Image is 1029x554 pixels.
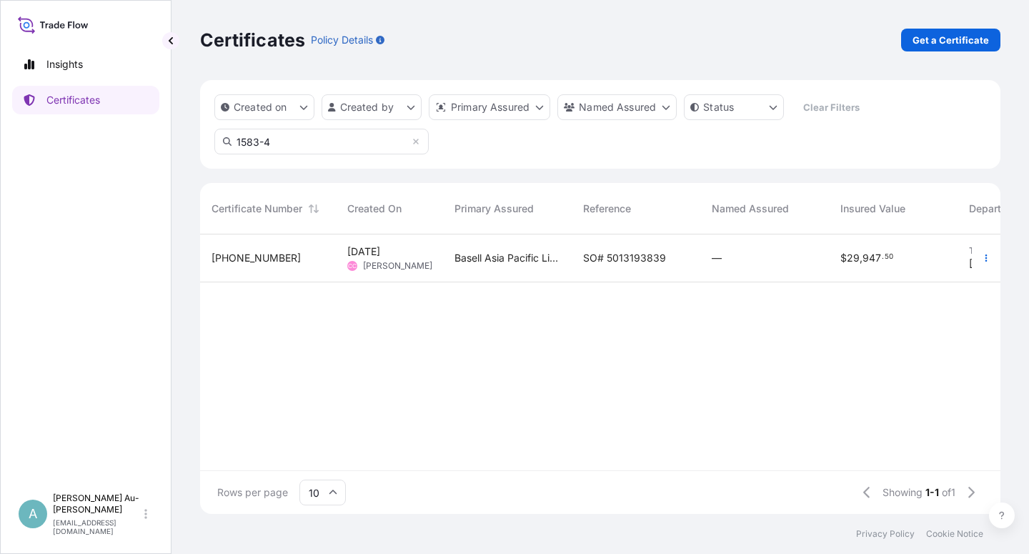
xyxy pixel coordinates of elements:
[12,86,159,114] a: Certificates
[583,251,666,265] span: SO# 5013193839
[913,33,989,47] p: Get a Certificate
[451,100,530,114] p: Primary Assured
[214,94,314,120] button: createdOn Filter options
[214,129,429,154] input: Search Certificate or Reference...
[53,493,141,515] p: [PERSON_NAME] Au-[PERSON_NAME]
[925,485,939,500] span: 1-1
[212,251,301,265] span: [PHONE_NUMBER]
[840,253,847,263] span: $
[340,100,394,114] p: Created by
[712,251,722,265] span: —
[882,254,884,259] span: .
[791,96,871,119] button: Clear Filters
[234,100,287,114] p: Created on
[363,260,432,272] span: [PERSON_NAME]
[46,93,100,107] p: Certificates
[212,202,302,216] span: Certificate Number
[454,202,534,216] span: Primary Assured
[863,253,881,263] span: 947
[712,202,789,216] span: Named Assured
[840,202,905,216] span: Insured Value
[429,94,550,120] button: distributor Filter options
[46,57,83,71] p: Insights
[454,251,560,265] span: Basell Asia Pacific Limited
[926,528,983,540] a: Cookie Notice
[856,528,915,540] a: Privacy Policy
[305,200,322,217] button: Sort
[311,33,373,47] p: Policy Details
[942,485,955,500] span: of 1
[684,94,784,120] button: certificateStatus Filter options
[885,254,893,259] span: 50
[969,257,1002,271] span: [DATE]
[579,100,656,114] p: Named Assured
[803,100,860,114] p: Clear Filters
[347,202,402,216] span: Created On
[847,253,860,263] span: 29
[969,202,1016,216] span: Departure
[883,485,923,500] span: Showing
[200,29,305,51] p: Certificates
[347,244,380,259] span: [DATE]
[348,259,357,273] span: CC
[53,518,141,535] p: [EMAIL_ADDRESS][DOMAIN_NAME]
[557,94,677,120] button: cargoOwner Filter options
[901,29,1000,51] a: Get a Certificate
[583,202,631,216] span: Reference
[322,94,422,120] button: createdBy Filter options
[12,50,159,79] a: Insights
[217,485,288,500] span: Rows per page
[29,507,37,521] span: A
[703,100,734,114] p: Status
[860,253,863,263] span: ,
